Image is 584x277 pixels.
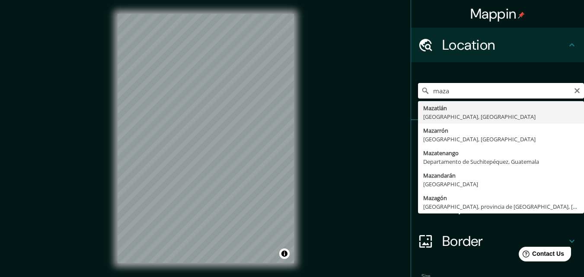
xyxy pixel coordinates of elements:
[423,157,579,166] div: Departamento de Suchitepéquez, Guatemala
[279,248,290,259] button: Toggle attribution
[423,202,579,211] div: [GEOGRAPHIC_DATA], provincia de [GEOGRAPHIC_DATA], [GEOGRAPHIC_DATA]
[423,104,579,112] div: Mazatlán
[411,28,584,62] div: Location
[518,12,525,19] img: pin-icon.png
[423,149,579,157] div: Mazatenango
[411,155,584,189] div: Style
[411,120,584,155] div: Pins
[423,135,579,143] div: [GEOGRAPHIC_DATA], [GEOGRAPHIC_DATA]
[418,83,584,99] input: Pick your city or area
[507,243,574,267] iframe: Help widget launcher
[470,5,525,22] h4: Mappin
[411,189,584,224] div: Layout
[423,194,579,202] div: Mazagón
[423,180,579,188] div: [GEOGRAPHIC_DATA]
[574,86,581,94] button: Clear
[423,171,579,180] div: Mazandarán
[423,126,579,135] div: Mazarrón
[411,224,584,258] div: Border
[442,36,567,54] h4: Location
[442,232,567,250] h4: Border
[423,112,579,121] div: [GEOGRAPHIC_DATA], [GEOGRAPHIC_DATA]
[118,14,294,263] canvas: Map
[442,198,567,215] h4: Layout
